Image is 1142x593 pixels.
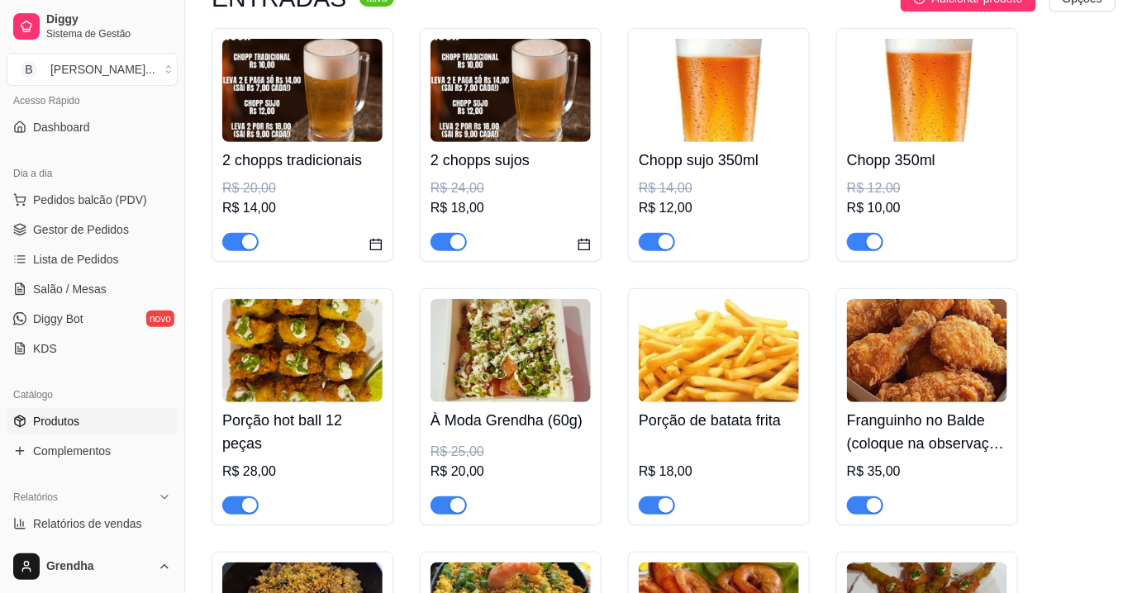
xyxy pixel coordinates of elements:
div: R$ 14,00 [222,198,383,218]
img: product-image [847,39,1007,142]
div: R$ 14,00 [639,178,799,198]
span: calendar [369,238,383,251]
div: R$ 20,00 [431,462,591,482]
div: R$ 25,00 [431,442,591,462]
a: Gestor de Pedidos [7,216,178,243]
div: [PERSON_NAME] ... [50,61,155,78]
span: Diggy Bot [33,311,83,327]
h4: Chopp sujo 350ml [639,149,799,172]
span: Sistema de Gestão [46,27,171,40]
a: Relatórios de vendas [7,510,178,537]
a: DiggySistema de Gestão [7,7,178,46]
span: Diggy [46,12,171,27]
a: Salão / Mesas [7,276,178,302]
span: Relatórios de vendas [33,515,142,532]
div: R$ 18,00 [431,198,591,218]
span: KDS [33,340,57,357]
span: Produtos [33,413,79,429]
span: Salão / Mesas [33,281,107,297]
img: product-image [431,299,591,402]
h4: Porção de batata frita [639,409,799,432]
div: Catálogo [7,382,178,408]
button: Grendha [7,547,178,586]
a: Diggy Botnovo [7,306,178,332]
img: product-image [431,39,591,142]
img: product-image [847,299,1007,402]
img: product-image [222,39,383,142]
a: Produtos [7,408,178,434]
span: Relatórios [13,491,58,504]
button: Pedidos balcão (PDV) [7,187,178,213]
div: R$ 12,00 [847,178,1007,198]
div: R$ 35,00 [847,462,1007,482]
span: Complementos [33,443,111,459]
img: product-image [639,299,799,402]
button: Select a team [7,53,178,86]
a: Dashboard [7,114,178,140]
div: R$ 10,00 [847,198,1007,218]
h4: Franguinho no Balde (coloque na observação molho barbecue ou molho rosé) [847,409,1007,455]
div: Acesso Rápido [7,88,178,114]
span: Pedidos balcão (PDV) [33,192,147,208]
span: B [21,61,37,78]
img: product-image [639,39,799,142]
span: Grendha [46,559,151,574]
h4: Chopp 350ml [847,149,1007,172]
span: Lista de Pedidos [33,251,119,268]
h4: À Moda Grendha (60g) [431,409,591,432]
span: calendar [578,238,591,251]
div: R$ 18,00 [639,462,799,482]
a: Lista de Pedidos [7,246,178,273]
h4: 2 chopps sujos [431,149,591,172]
div: R$ 24,00 [431,178,591,198]
h4: Porção hot ball 12 peças [222,409,383,455]
span: Gestor de Pedidos [33,221,129,238]
div: Dia a dia [7,160,178,187]
a: Complementos [7,438,178,464]
h4: 2 chopps tradicionais [222,149,383,172]
div: R$ 12,00 [639,198,799,218]
div: R$ 20,00 [222,178,383,198]
span: Dashboard [33,119,90,135]
div: R$ 28,00 [222,462,383,482]
a: KDS [7,335,178,362]
img: product-image [222,299,383,402]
